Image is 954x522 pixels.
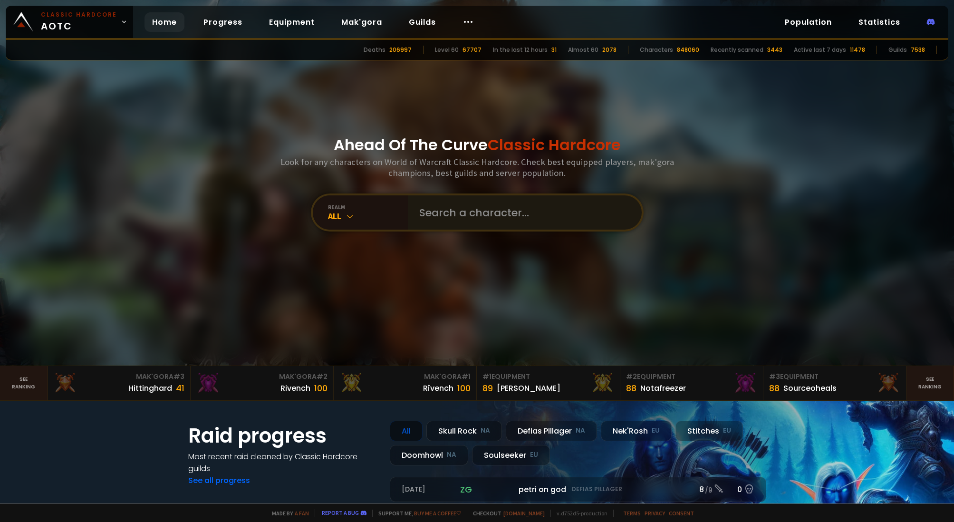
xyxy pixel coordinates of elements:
div: 100 [457,382,471,395]
div: 206997 [389,46,412,54]
a: #3Equipment88Sourceoheals [763,366,906,400]
div: 7538 [911,46,925,54]
small: EU [652,426,660,435]
div: 88 [769,382,780,395]
span: Classic Hardcore [488,134,621,155]
div: 89 [482,382,493,395]
a: Consent [669,510,694,517]
div: realm [328,203,408,211]
div: In the last 12 hours [493,46,548,54]
div: 3443 [767,46,782,54]
h4: Most recent raid cleaned by Classic Hardcore guilds [188,451,378,474]
a: Mak'Gora#2Rivench100 [191,366,334,400]
div: 2078 [602,46,617,54]
div: Active last 7 days [794,46,846,54]
a: Report a bug [322,509,359,516]
div: Defias Pillager [506,421,597,441]
div: Notafreezer [640,382,686,394]
a: #1Equipment89[PERSON_NAME] [477,366,620,400]
span: # 2 [317,372,328,381]
span: v. d752d5 - production [550,510,607,517]
small: NA [481,426,490,435]
div: Stitches [675,421,743,441]
div: Equipment [626,372,757,382]
a: Equipment [261,12,322,32]
div: Nek'Rosh [601,421,672,441]
div: Mak'Gora [196,372,328,382]
span: Support me, [372,510,461,517]
a: Population [777,12,839,32]
small: EU [723,426,731,435]
span: # 3 [769,372,780,381]
div: Equipment [769,372,900,382]
h3: Look for any characters on World of Warcraft Classic Hardcore. Check best equipped players, mak'g... [277,156,678,178]
a: Mak'Gora#1Rîvench100 [334,366,477,400]
div: [PERSON_NAME] [497,382,560,394]
div: Mak'Gora [339,372,471,382]
a: See all progress [188,475,250,486]
a: Guilds [401,12,443,32]
div: 41 [176,382,184,395]
div: Sourceoheals [783,382,837,394]
a: Buy me a coffee [414,510,461,517]
div: 67707 [463,46,482,54]
small: NA [447,450,456,460]
div: Almost 60 [568,46,598,54]
a: [DOMAIN_NAME] [503,510,545,517]
a: Home [145,12,184,32]
small: Classic Hardcore [41,10,117,19]
div: Equipment [482,372,614,382]
div: Soulseeker [472,445,550,465]
a: Terms [623,510,641,517]
div: 31 [551,46,557,54]
a: Statistics [851,12,908,32]
a: Mak'gora [334,12,390,32]
div: All [328,211,408,222]
div: Recently scanned [711,46,763,54]
span: # 3 [173,372,184,381]
a: Classic HardcoreAOTC [6,6,133,38]
span: # 1 [462,372,471,381]
a: Privacy [645,510,665,517]
div: Guilds [888,46,907,54]
small: EU [530,450,538,460]
span: Made by [266,510,309,517]
div: 11478 [850,46,865,54]
div: Doomhowl [390,445,468,465]
a: Seeranking [906,366,954,400]
span: # 2 [626,372,637,381]
span: AOTC [41,10,117,33]
a: Mak'Gora#3Hittinghard41 [48,366,191,400]
div: Hittinghard [128,382,172,394]
span: Checkout [467,510,545,517]
div: Rivench [280,382,310,394]
h1: Raid progress [188,421,378,451]
small: NA [576,426,585,435]
div: Deaths [364,46,385,54]
div: All [390,421,423,441]
a: a fan [295,510,309,517]
div: Rîvench [423,382,453,394]
div: Skull Rock [426,421,502,441]
input: Search a character... [414,195,630,230]
a: Progress [196,12,250,32]
span: # 1 [482,372,491,381]
div: Level 60 [435,46,459,54]
div: 848060 [677,46,699,54]
div: 88 [626,382,636,395]
div: Characters [640,46,673,54]
div: 100 [314,382,328,395]
a: [DATE]zgpetri on godDefias Pillager8 /90 [390,477,766,502]
div: Mak'Gora [53,372,184,382]
h1: Ahead Of The Curve [334,134,621,156]
a: #2Equipment88Notafreezer [620,366,763,400]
